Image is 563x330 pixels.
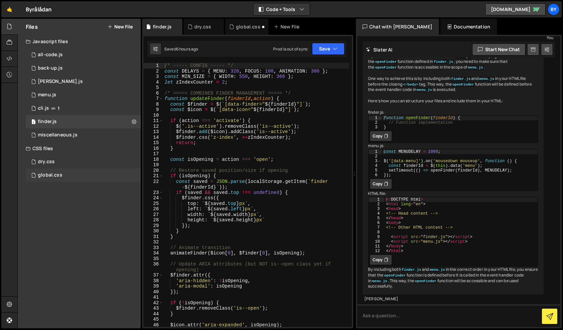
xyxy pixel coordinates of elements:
code: finder.js [433,60,454,64]
div: Saved [164,46,198,52]
span: 1 [58,106,60,111]
div: 10338/45238.js [26,88,141,102]
div: global.css [236,23,260,30]
div: 38 [143,278,163,284]
div: Prod is out of sync [273,46,308,52]
div: 6 [369,221,384,225]
code: menu.js [416,88,433,92]
div: 10 [143,113,163,118]
div: 26 [143,206,163,212]
code: finder.js [450,77,471,81]
div: 16 [143,146,163,151]
div: 14 [143,135,163,140]
div: 6 [143,91,163,96]
span: 1 [32,120,36,125]
div: 30 [143,228,163,234]
div: New File [274,23,302,30]
h2: Slater AI [366,46,393,53]
code: menu.js [467,65,484,70]
div: 1 [369,197,384,202]
div: [PERSON_NAME] [364,296,542,302]
div: 22 [143,179,163,190]
div: 29 [143,223,163,229]
div: 10338/24973.js [26,115,141,128]
div: menu.js [38,92,56,98]
div: 35 [143,256,163,262]
div: 39 [143,284,163,289]
div: 11 [369,244,384,249]
h2: Files [26,23,38,30]
button: Copy [370,131,392,141]
div: 4 [369,163,382,168]
div: 44 [143,311,163,317]
div: 42 [143,300,163,306]
button: New File [108,24,133,29]
div: 23 [143,190,163,196]
div: 3 [369,159,382,163]
div: 34 [143,250,163,256]
div: Byrålådan [26,5,52,13]
div: 2 [369,120,382,125]
div: all-code.js [38,52,63,58]
div: finder.js [153,23,172,30]
div: 15 [143,140,163,146]
code: openFinder [374,65,397,70]
code: openFinder [374,60,397,64]
div: 4 [369,211,384,216]
div: 9 [143,107,163,113]
div: 6 hours ago [176,46,198,52]
button: Code + Tools [253,3,310,15]
div: 5 [369,216,384,221]
div: [PERSON_NAME].js [38,79,83,85]
div: Javascript files [18,35,141,48]
code: </body> [402,82,419,87]
div: You [376,34,553,41]
div: 10338/24192.css [26,169,141,182]
div: 31 [143,234,163,240]
div: 18 [143,157,163,162]
div: CSS files [18,142,141,155]
div: 10338/45267.js [26,62,141,75]
div: 2 [369,154,382,159]
div: 10 [369,239,384,244]
div: 7 [369,225,384,230]
div: 10338/45273.js [26,75,141,88]
div: 12 [143,124,163,129]
div: 3 [369,207,384,211]
button: Copy [370,179,392,189]
code: openFinder [414,279,437,284]
a: 🤙 [1,1,18,17]
div: 41 [143,295,163,300]
div: 27 [143,212,163,218]
div: 5 [143,85,163,91]
button: Start new chat [472,43,525,56]
div: 13 [143,129,163,135]
div: 2 [143,69,163,74]
code: finder.js [401,267,422,272]
button: Save [312,43,345,55]
div: 25 [143,201,163,207]
div: 1 [369,116,382,120]
div: 3 [369,125,382,130]
div: 28 [143,217,163,223]
div: 12 [369,249,384,253]
div: 1 [369,149,382,154]
div: 3 [143,74,163,80]
div: dry.css [38,159,55,165]
code: openFinder [383,273,406,278]
div: cli.js [38,105,49,111]
code: menu.js [371,279,388,284]
button: Copy [370,254,392,265]
div: 10338/45658.css [26,155,141,169]
div: 8 [369,230,384,235]
div: 8 [143,102,163,107]
code: openFinder [452,82,475,87]
div: 43 [143,306,163,311]
div: 46 [143,322,163,328]
div: 5 [369,168,382,173]
div: 37 [143,272,163,278]
code: menu.js [479,77,495,81]
div: 24 [143,195,163,201]
div: 21 [143,173,163,179]
div: If you want to move the event handler code to while keeping the function defined in , you need to... [363,48,544,295]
